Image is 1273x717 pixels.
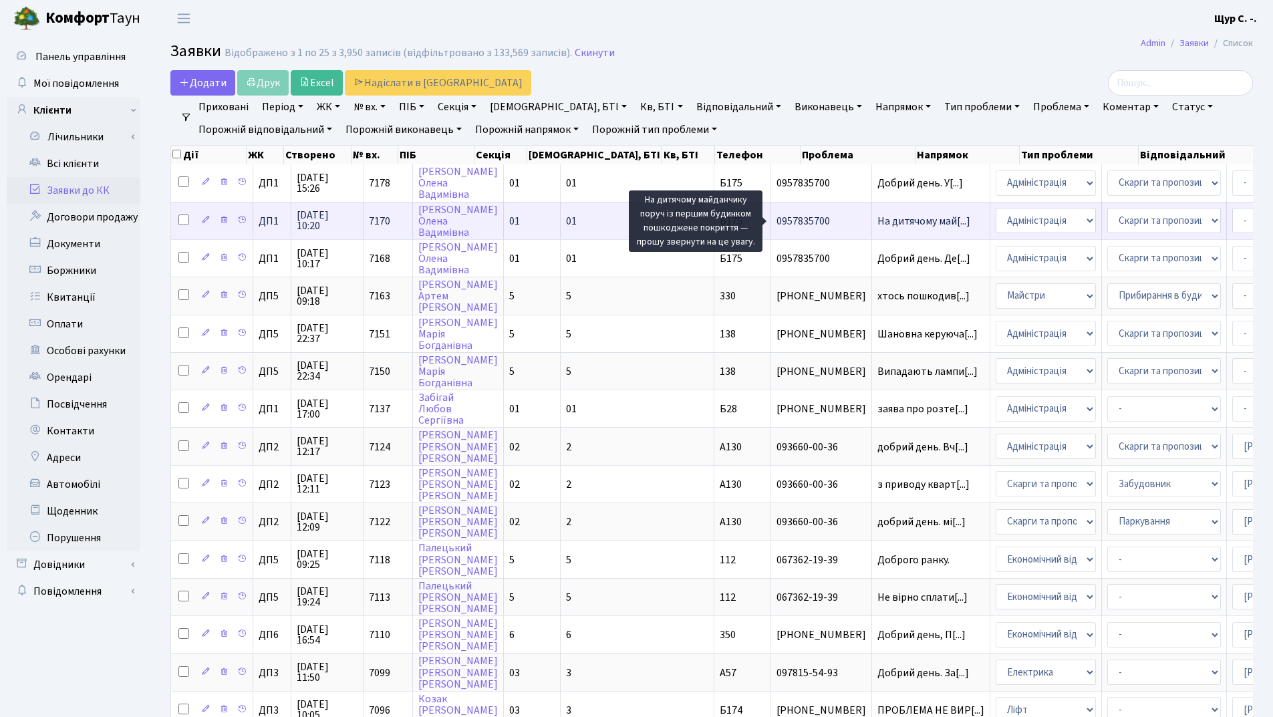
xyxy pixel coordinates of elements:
[7,391,140,418] a: Посвідчення
[418,541,498,579] a: Палецький[PERSON_NAME][PERSON_NAME]
[179,76,227,90] span: Додати
[340,118,467,141] a: Порожній виконавець
[691,96,787,118] a: Відповідальний
[776,668,866,678] span: 097815-54-93
[1097,96,1164,118] a: Коментар
[566,289,571,303] span: 5
[776,178,866,188] span: 0957835700
[369,666,390,680] span: 7099
[566,477,571,492] span: 2
[418,390,464,428] a: ЗабігайЛюбовСергіївна
[257,96,309,118] a: Період
[418,164,498,202] a: [PERSON_NAME]ОленаВадимівна
[566,364,571,379] span: 5
[1209,36,1253,51] li: Список
[635,96,688,118] a: Кв, БТІ
[259,216,285,227] span: ДП1
[776,705,866,716] span: [PHONE_NUMBER]
[418,202,498,240] a: [PERSON_NAME]ОленаВадимівна
[720,666,736,680] span: А57
[369,627,390,642] span: 7110
[776,404,866,414] span: [PHONE_NUMBER]
[394,96,430,118] a: ПІБ
[877,176,963,190] span: Добрий день. У[...]
[470,118,584,141] a: Порожній напрямок
[629,190,762,252] div: На дитячому майданчику поруч із першим будинком пошкоджене покриття — прошу звернути на це увагу.
[369,176,390,190] span: 7178
[369,515,390,529] span: 7122
[170,70,235,96] a: Додати
[1214,11,1257,26] b: Щур С. -.
[398,146,475,164] th: ПІБ
[297,172,358,194] span: [DATE] 15:26
[877,590,968,605] span: Не вірно сплати[...]
[170,39,221,63] span: Заявки
[418,240,498,277] a: [PERSON_NAME]ОленаВадимівна
[311,96,345,118] a: ЖК
[509,402,520,416] span: 01
[7,284,140,311] a: Квитанції
[297,473,358,494] span: [DATE] 12:11
[509,327,515,341] span: 5
[259,592,285,603] span: ДП5
[587,118,722,141] a: Порожній тип проблеми
[509,364,515,379] span: 5
[566,666,571,680] span: 3
[509,627,515,642] span: 6
[259,178,285,188] span: ДП1
[418,428,498,466] a: [PERSON_NAME][PERSON_NAME][PERSON_NAME]
[877,627,966,642] span: Добрий день, П[...]
[259,705,285,716] span: ДП3
[418,315,498,353] a: [PERSON_NAME]МаріяБогданівна
[297,285,358,307] span: [DATE] 09:18
[193,118,337,141] a: Порожній відповідальний
[509,666,520,680] span: 03
[1121,29,1273,57] nav: breadcrumb
[509,515,520,529] span: 02
[509,440,520,454] span: 02
[432,96,482,118] a: Секція
[167,7,200,29] button: Переключити навігацію
[297,549,358,570] span: [DATE] 09:25
[776,291,866,301] span: [PHONE_NUMBER]
[566,440,571,454] span: 2
[284,146,351,164] th: Створено
[776,479,866,490] span: 093660-00-36
[7,97,140,124] a: Клієнти
[484,96,632,118] a: [DEMOGRAPHIC_DATA], БТІ
[877,364,978,379] span: Випадають лампи[...]
[418,353,498,390] a: [PERSON_NAME]МаріяБогданівна
[259,329,285,339] span: ДП5
[225,47,572,59] div: Відображено з 1 по 25 з 3,950 записів (відфільтровано з 133,569 записів).
[7,150,140,177] a: Всі клієнти
[1108,70,1253,96] input: Пошук...
[45,7,140,30] span: Таун
[662,146,715,164] th: Кв, БТІ
[1028,96,1095,118] a: Проблема
[566,176,577,190] span: 01
[877,402,968,416] span: заява про розте[...]
[776,329,866,339] span: [PHONE_NUMBER]
[720,402,737,416] span: Б28
[509,251,520,266] span: 01
[566,553,571,567] span: 5
[7,177,140,204] a: Заявки до КК
[509,553,515,567] span: 5
[297,210,358,231] span: [DATE] 10:20
[789,96,867,118] a: Виконавець
[7,204,140,231] a: Договори продажу
[566,214,577,229] span: 01
[35,49,126,64] span: Панель управління
[45,7,110,29] b: Комфорт
[33,76,119,91] span: Мої повідомлення
[369,214,390,229] span: 7170
[171,146,247,164] th: Дії
[566,327,571,341] span: 5
[7,498,140,525] a: Щоденник
[527,146,662,164] th: [DEMOGRAPHIC_DATA], БТІ
[7,444,140,471] a: Адреси
[297,436,358,457] span: [DATE] 12:17
[259,629,285,640] span: ДП6
[509,590,515,605] span: 5
[715,146,800,164] th: Телефон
